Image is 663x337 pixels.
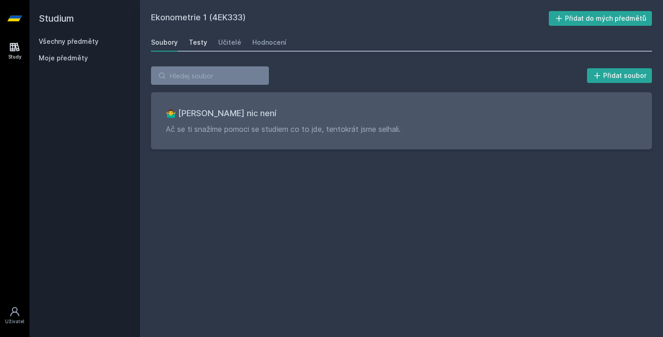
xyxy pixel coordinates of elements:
[218,38,241,47] div: Učitelé
[2,37,28,65] a: Study
[166,124,637,135] p: Ač se ti snažíme pomoci se studiem co to jde, tentokrát jsme selhali.
[189,33,207,52] a: Testy
[549,11,652,26] button: Přidat do mých předmětů
[8,53,22,60] div: Study
[5,318,24,325] div: Uživatel
[2,302,28,330] a: Uživatel
[151,33,178,52] a: Soubory
[218,33,241,52] a: Učitelé
[151,38,178,47] div: Soubory
[39,53,88,63] span: Moje předměty
[151,66,269,85] input: Hledej soubor
[587,68,652,83] button: Přidat soubor
[252,33,286,52] a: Hodnocení
[151,11,549,26] h2: Ekonometrie 1 (4EK333)
[39,37,99,45] a: Všechny předměty
[166,107,637,120] h3: 🤷‍♂️ [PERSON_NAME] nic není
[252,38,286,47] div: Hodnocení
[189,38,207,47] div: Testy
